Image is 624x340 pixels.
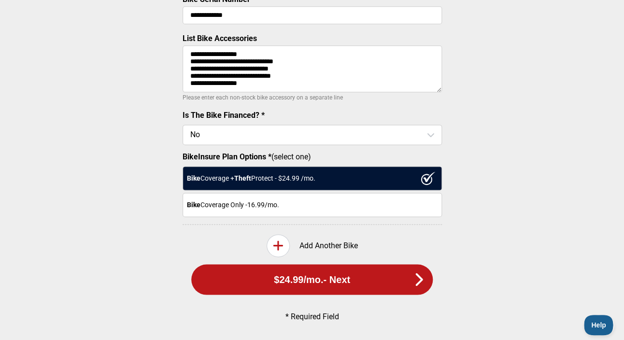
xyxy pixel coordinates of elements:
[183,92,442,103] p: Please enter each non-stock bike accessory on a separate line
[183,34,257,43] label: List Bike Accessories
[191,264,433,295] button: $24.99/mo.- Next
[183,234,442,257] div: Add Another Bike
[183,166,442,190] div: Coverage + Protect - $ 24.99 /mo.
[183,111,265,120] label: Is The Bike Financed? *
[183,152,271,161] strong: BikeInsure Plan Options *
[421,171,435,185] img: ux1sgP1Haf775SAghJI38DyDlYP+32lKFAAAAAElFTkSuQmCC
[234,174,251,182] strong: Theft
[187,174,200,182] strong: Bike
[187,201,200,209] strong: Bike
[199,312,425,321] p: * Required Field
[183,152,442,161] label: (select one)
[584,315,614,335] iframe: Toggle Customer Support
[183,193,442,217] div: Coverage Only - 16.99 /mo.
[303,274,323,285] span: /mo.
